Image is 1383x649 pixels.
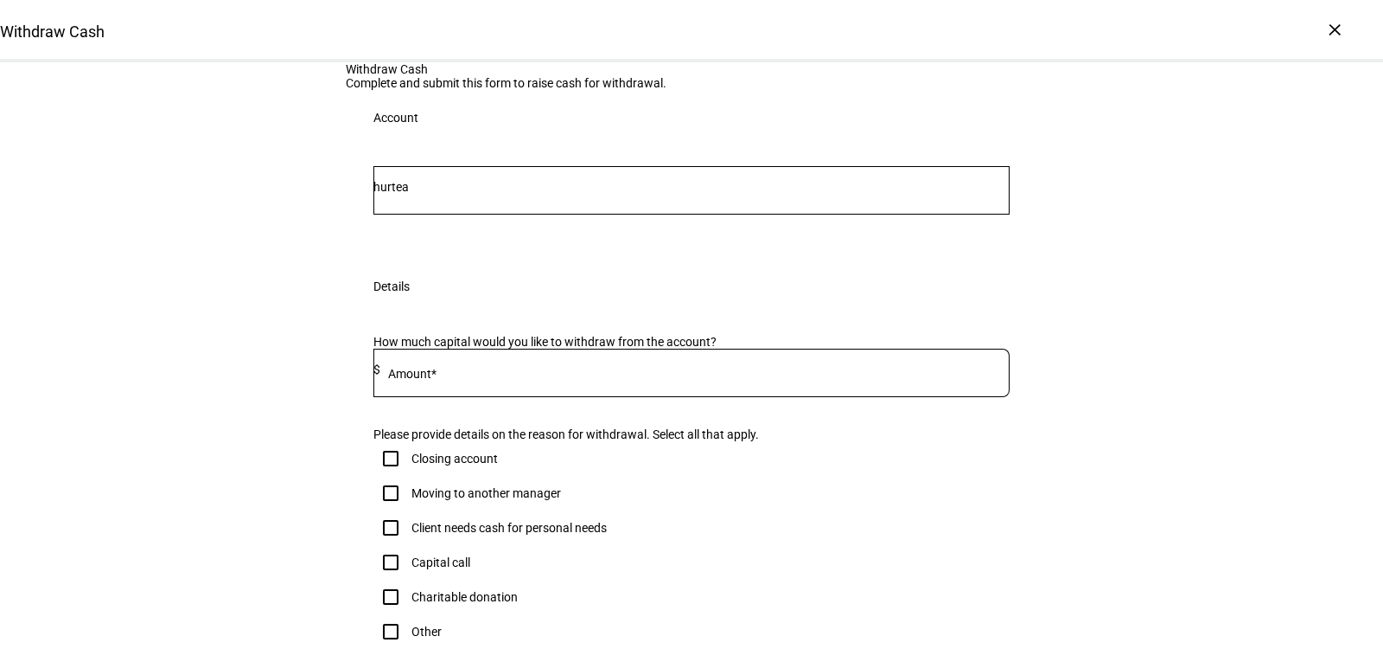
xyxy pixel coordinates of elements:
[373,280,410,293] div: Details
[411,486,561,500] div: Moving to another manager
[346,62,1037,76] div: Withdraw Cash
[346,76,1037,90] div: Complete and submit this form to raise cash for withdrawal.
[411,625,442,639] div: Other
[373,180,1010,194] input: Number
[411,521,607,535] div: Client needs cash for personal needs
[373,111,418,125] div: Account
[1321,16,1348,43] div: ×
[411,556,470,569] div: Capital call
[388,367,437,381] mat-label: Amount*
[411,590,518,604] div: Charitable donation
[373,363,380,376] span: $
[373,335,1010,349] div: How much capital would you like to withdraw from the account?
